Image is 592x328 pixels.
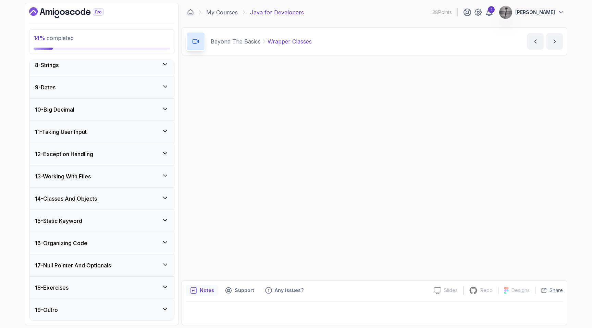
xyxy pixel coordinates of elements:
h3: 19 - Outro [35,306,58,314]
button: 15-Static Keyword [29,210,174,232]
button: 16-Organizing Code [29,232,174,254]
span: completed [34,35,74,41]
button: Share [535,287,563,294]
p: Designs [511,287,530,294]
button: Feedback button [261,285,308,296]
a: Dashboard [29,7,120,18]
img: user profile image [499,6,512,19]
a: Dashboard [187,9,194,16]
h3: 13 - Working With Files [35,172,91,180]
h3: 15 - Static Keyword [35,217,82,225]
p: Wrapper Classes [268,37,312,46]
button: 8-Strings [29,54,174,76]
button: previous content [527,33,544,50]
button: 13-Working With Files [29,165,174,187]
p: Beyond The Basics [211,37,261,46]
h3: 18 - Exercises [35,283,69,292]
h3: 16 - Organizing Code [35,239,87,247]
p: 38 Points [432,9,452,16]
h3: 12 - Exception Handling [35,150,93,158]
p: Share [550,287,563,294]
div: 1 [488,6,495,13]
button: 9-Dates [29,76,174,98]
p: Any issues? [275,287,304,294]
button: next content [546,33,563,50]
h3: 10 - Big Decimal [35,105,74,114]
h3: 8 - Strings [35,61,59,69]
h3: 17 - Null Pointer And Optionals [35,261,111,269]
p: Notes [200,287,214,294]
h3: 9 - Dates [35,83,56,91]
h3: 11 - Taking User Input [35,128,87,136]
p: Java for Developers [250,8,304,16]
button: 14-Classes And Objects [29,188,174,210]
p: Slides [444,287,458,294]
button: notes button [186,285,218,296]
button: 11-Taking User Input [29,121,174,143]
a: 1 [485,8,493,16]
p: Support [235,287,254,294]
button: 12-Exception Handling [29,143,174,165]
button: Support button [221,285,258,296]
h3: 14 - Classes And Objects [35,194,97,203]
button: 18-Exercises [29,277,174,299]
button: 10-Big Decimal [29,99,174,121]
p: Repo [480,287,493,294]
button: 19-Outro [29,299,174,321]
p: [PERSON_NAME] [515,9,555,16]
button: 17-Null Pointer And Optionals [29,254,174,276]
span: 14 % [34,35,45,41]
button: user profile image[PERSON_NAME] [499,5,565,19]
a: My Courses [206,8,238,16]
